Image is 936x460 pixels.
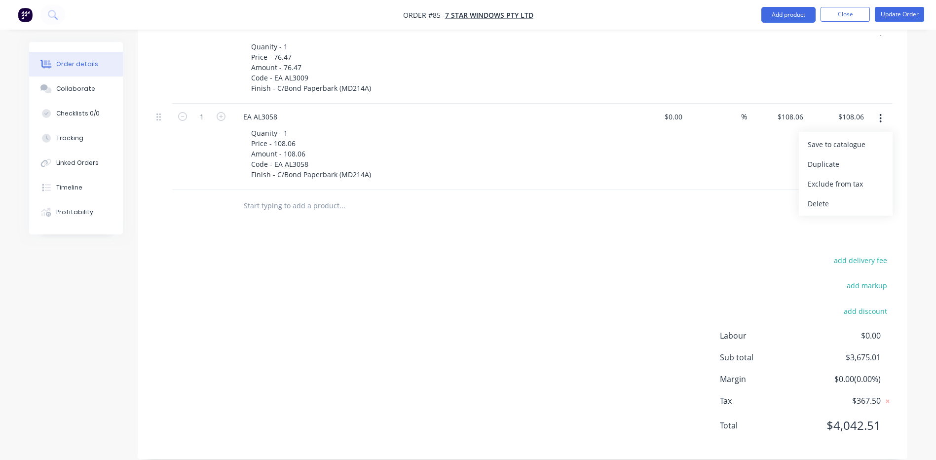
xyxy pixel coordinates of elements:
[807,395,880,407] span: $367.50
[29,77,123,101] button: Collaborate
[808,177,884,191] div: Exclude from tax
[243,196,441,216] input: Start typing to add a product...
[720,395,808,407] span: Tax
[761,7,816,23] button: Add product
[56,60,98,69] div: Order details
[445,10,533,20] a: 7 STAR WINDOWS PTY LTD
[56,183,82,192] div: Timeline
[56,134,83,143] div: Tracking
[29,101,123,126] button: Checklists 0/0
[56,158,99,167] div: Linked Orders
[720,373,808,385] span: Margin
[235,110,285,124] div: EA AL3058
[29,200,123,225] button: Profitability
[808,157,884,171] div: Duplicate
[720,330,808,342] span: Labour
[720,351,808,363] span: Sub total
[29,175,123,200] button: Timeline
[875,7,924,22] button: Update Order
[720,420,808,431] span: Total
[808,137,884,152] div: Save to catalogue
[829,254,893,267] button: add delivery fee
[29,151,123,175] button: Linked Orders
[807,373,880,385] span: $0.00 ( 0.00 %)
[741,111,747,122] span: %
[243,126,379,182] div: Quanity - 1 Price - 108.06 Amount - 108.06 Code - EA AL3058 Finish - C/Bond Paperbark (MD214A)
[56,109,100,118] div: Checklists 0/0
[807,351,880,363] span: $3,675.01
[18,7,33,22] img: Factory
[842,279,893,292] button: add markup
[839,304,893,317] button: add discount
[807,417,880,434] span: $4,042.51
[243,39,379,95] div: Quanity - 1 Price - 76.47 Amount - 76.47 Code - EA AL3009 Finish - C/Bond Paperbark (MD214A)
[56,84,95,93] div: Collaborate
[403,10,445,20] span: Order #85 -
[29,126,123,151] button: Tracking
[56,208,93,217] div: Profitability
[807,330,880,342] span: $0.00
[29,52,123,77] button: Order details
[821,7,870,22] button: Close
[808,196,884,211] div: Delete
